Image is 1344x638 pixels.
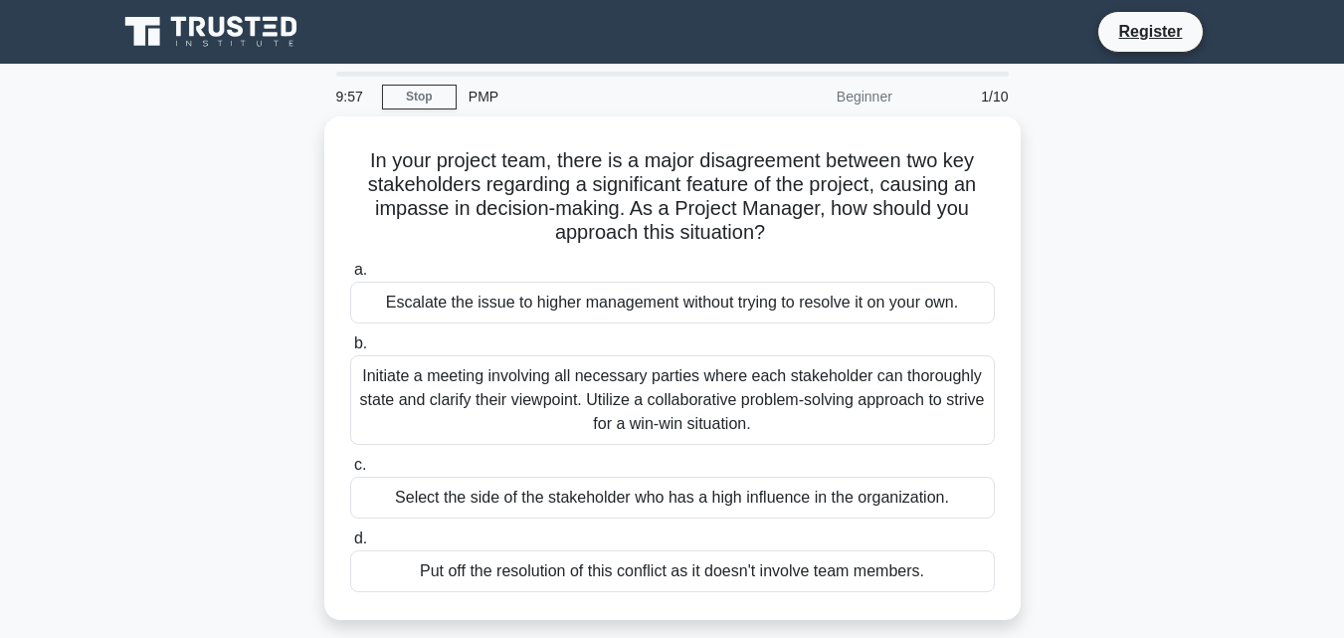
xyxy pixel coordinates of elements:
[904,77,1021,116] div: 1/10
[354,334,367,351] span: b.
[354,456,366,473] span: c.
[730,77,904,116] div: Beginner
[354,530,367,546] span: d.
[457,77,730,116] div: PMP
[350,282,995,323] div: Escalate the issue to higher management without trying to resolve it on your own.
[382,85,457,109] a: Stop
[348,148,997,246] h5: In your project team, there is a major disagreement between two key stakeholders regarding a sign...
[350,355,995,445] div: Initiate a meeting involving all necessary parties where each stakeholder can thoroughly state an...
[350,550,995,592] div: Put off the resolution of this conflict as it doesn't involve team members.
[324,77,382,116] div: 9:57
[1106,19,1194,44] a: Register
[354,261,367,278] span: a.
[350,477,995,519] div: Select the side of the stakeholder who has a high influence in the organization.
